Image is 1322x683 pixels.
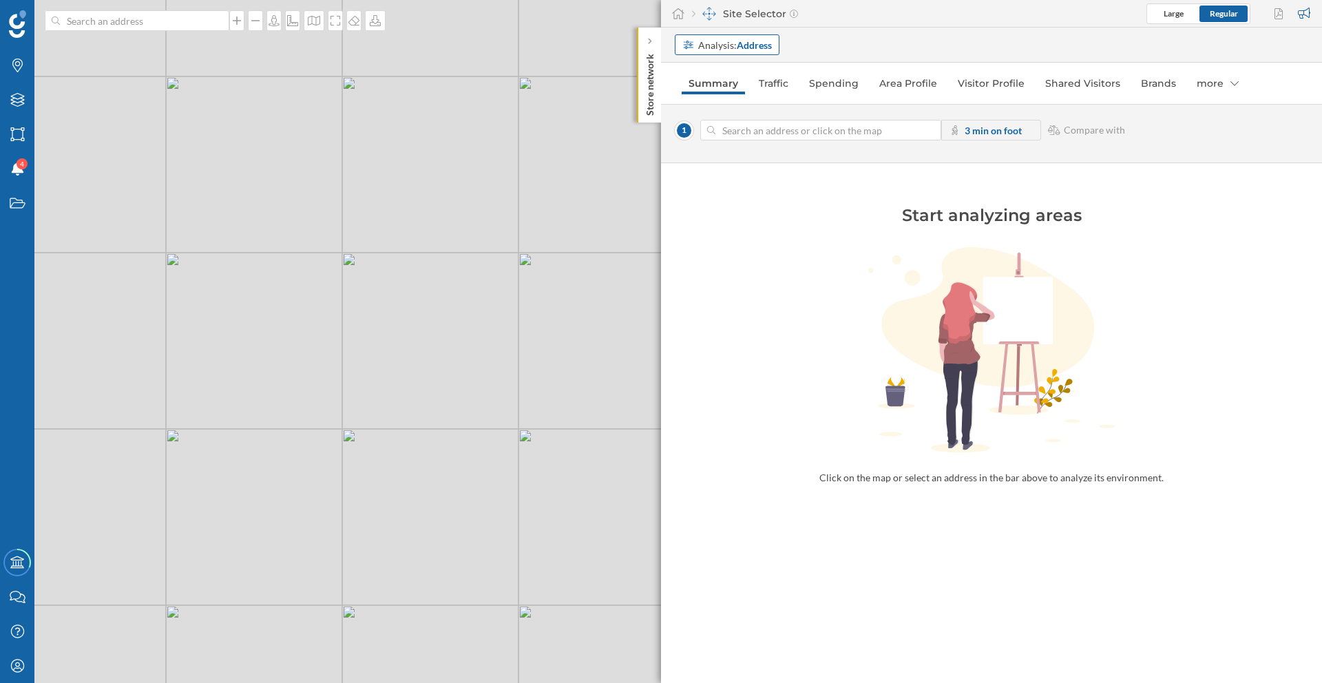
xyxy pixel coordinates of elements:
[737,39,772,51] strong: Address
[643,48,657,116] p: Store network
[802,72,865,94] a: Spending
[682,72,745,94] a: Summary
[675,121,693,140] span: 1
[1210,8,1238,19] span: Regular
[757,471,1226,485] div: Click on the map or select an address in the bar above to analyze its environment.
[692,7,798,21] div: Site Selector
[698,38,772,52] div: Analysis:
[965,125,1022,136] strong: 3 min on foot
[771,204,1212,227] div: Start analyzing areas
[752,72,795,94] a: Traffic
[951,72,1031,94] a: Visitor Profile
[29,10,78,22] span: Support
[702,7,716,21] img: dashboards-manager.svg
[1190,72,1246,94] div: more
[9,10,26,38] img: Geoblink Logo
[1038,72,1127,94] a: Shared Visitors
[1064,123,1125,137] span: Compare with
[872,72,944,94] a: Area Profile
[20,157,24,171] span: 4
[1134,72,1183,94] a: Brands
[1164,8,1184,19] span: Large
